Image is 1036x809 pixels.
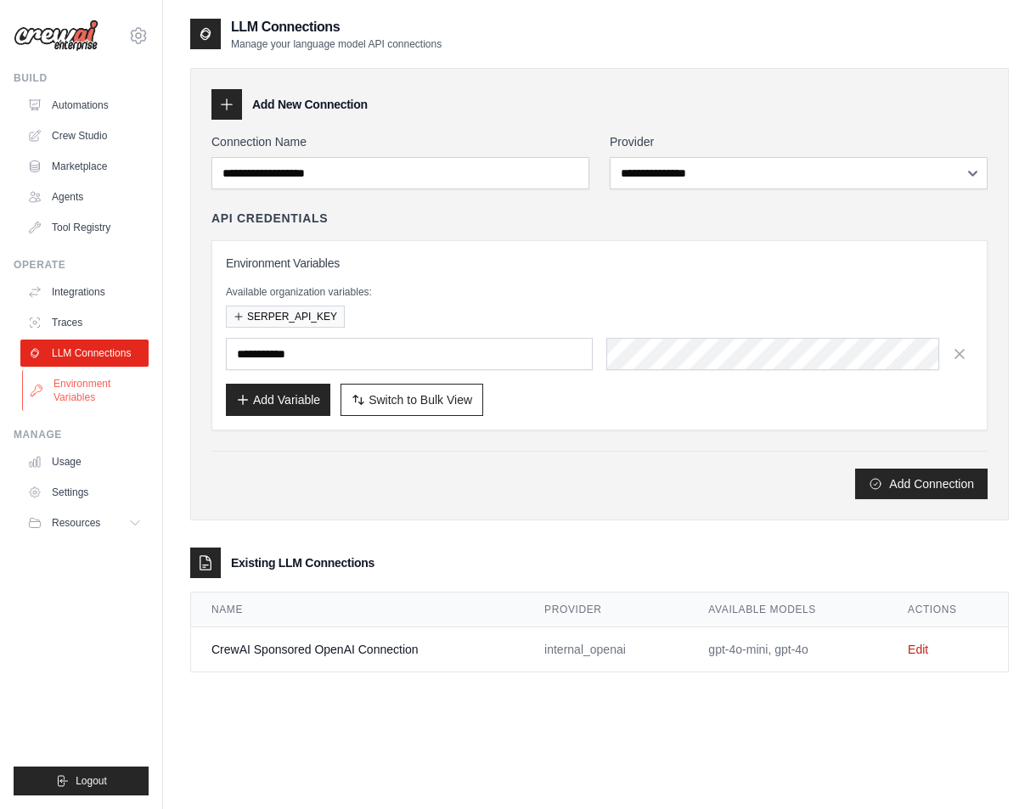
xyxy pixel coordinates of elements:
[226,285,973,299] p: Available organization variables:
[52,516,100,530] span: Resources
[20,214,149,241] a: Tool Registry
[341,384,483,416] button: Switch to Bulk View
[20,448,149,475] a: Usage
[887,593,1008,627] th: Actions
[14,428,149,441] div: Manage
[20,183,149,211] a: Agents
[855,469,988,499] button: Add Connection
[211,133,589,150] label: Connection Name
[14,258,149,272] div: Operate
[908,643,928,656] a: Edit
[524,627,688,672] td: internal_openai
[688,627,887,672] td: gpt-4o-mini, gpt-4o
[252,96,368,113] h3: Add New Connection
[20,92,149,119] a: Automations
[20,309,149,336] a: Traces
[14,20,99,52] img: Logo
[226,384,330,416] button: Add Variable
[191,627,524,672] td: CrewAI Sponsored OpenAI Connection
[231,554,374,571] h3: Existing LLM Connections
[20,340,149,367] a: LLM Connections
[22,370,150,411] a: Environment Variables
[14,767,149,795] button: Logout
[191,593,524,627] th: Name
[20,509,149,537] button: Resources
[14,71,149,85] div: Build
[20,278,149,306] a: Integrations
[20,153,149,180] a: Marketplace
[369,391,472,408] span: Switch to Bulk View
[524,593,688,627] th: Provider
[610,133,988,150] label: Provider
[231,37,442,51] p: Manage your language model API connections
[226,306,345,328] button: SERPER_API_KEY
[76,774,107,788] span: Logout
[231,17,442,37] h2: LLM Connections
[20,122,149,149] a: Crew Studio
[226,255,973,272] h3: Environment Variables
[211,210,328,227] h4: API Credentials
[688,593,887,627] th: Available Models
[20,479,149,506] a: Settings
